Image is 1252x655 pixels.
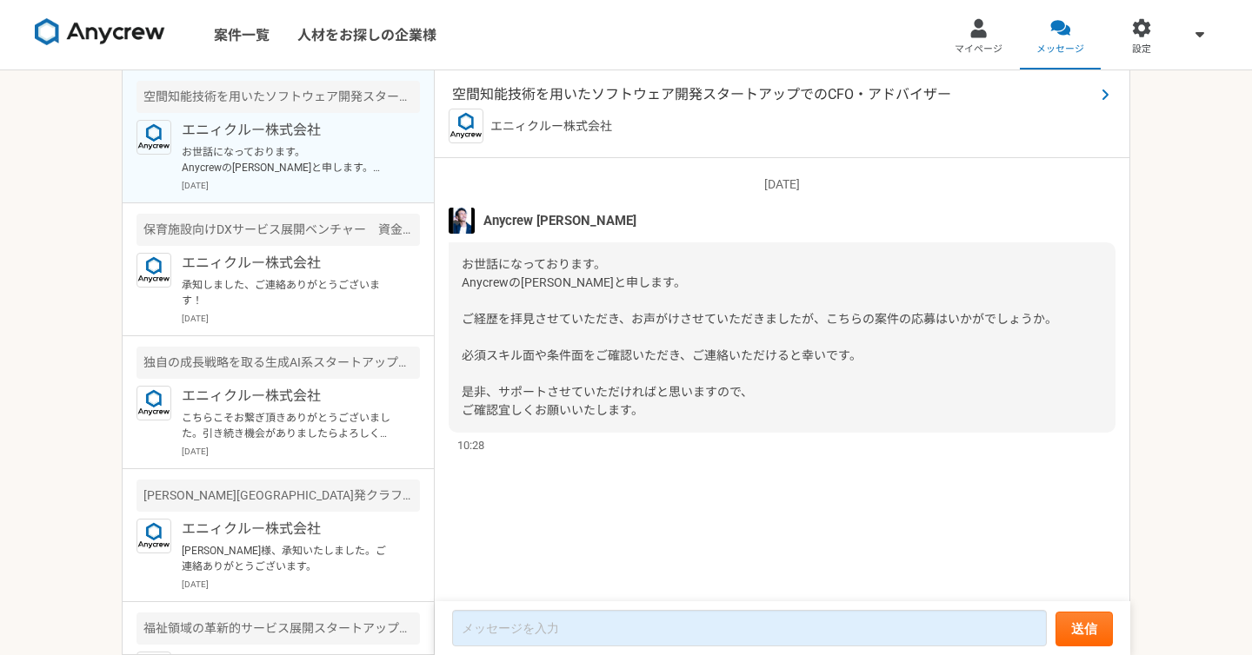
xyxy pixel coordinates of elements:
p: 承知しました、ご連絡ありがとうございます！ [182,277,396,308]
p: [DATE] [182,578,420,591]
p: [DATE] [182,179,420,192]
p: エニィクルー株式会社 [490,117,612,136]
img: logo_text_blue_01.png [137,519,171,553]
button: 送信 [1056,612,1113,646]
p: [PERSON_NAME]様、承知いたしました。ご連絡ありがとうございます。 [182,543,396,574]
div: 保育施設向けDXサービス展開ベンチャー 資金調達をリードするCFO [137,214,420,246]
p: [DATE] [449,175,1115,194]
span: Anycrew [PERSON_NAME] [483,211,636,230]
span: 10:28 [457,437,484,453]
p: エニィクルー株式会社 [182,519,396,539]
p: エニィクルー株式会社 [182,253,396,274]
p: [DATE] [182,312,420,325]
img: logo_text_blue_01.png [137,120,171,155]
div: 福祉領域の革新的サービス展開スタートアップ CFO候補 [137,612,420,645]
p: エニィクルー株式会社 [182,120,396,141]
span: マイページ [955,43,1002,56]
img: 8DqYSo04kwAAAAASUVORK5CYII= [35,18,165,46]
p: エニィクルー株式会社 [182,386,396,407]
span: メッセージ [1036,43,1084,56]
div: 独自の成長戦略を取る生成AI系スタートアップ 資金調達をリードするCFO [137,347,420,379]
span: 設定 [1132,43,1151,56]
img: S__5267474.jpg [449,208,475,234]
span: 空間知能技術を用いたソフトウェア開発スタートアップでのCFO・アドバイザー [452,84,1095,105]
span: お世話になっております。 Anycrewの[PERSON_NAME]と申します。 ご経歴を拝見させていただき、お声がけさせていただきましたが、こちらの案件の応募はいかがでしょうか。 必須スキル面... [462,257,1057,417]
p: [DATE] [182,445,420,458]
div: 空間知能技術を用いたソフトウェア開発スタートアップでのCFO・アドバイザー [137,81,420,113]
div: [PERSON_NAME][GEOGRAPHIC_DATA]発クラフトビールを手がけるベンチャー 財務戦略 [137,480,420,512]
p: こちらこそお繋ぎ頂きありがとうございました。引き続き機会がありましたらよろしくお願い申し上げます。 [182,410,396,441]
img: logo_text_blue_01.png [137,253,171,288]
img: logo_text_blue_01.png [449,109,483,143]
img: logo_text_blue_01.png [137,386,171,420]
p: お世話になっております。 Anycrewの[PERSON_NAME]と申します。 ご経歴を拝見させていただき、お声がけさせていただきましたが、こちらの案件の応募はいかがでしょうか。 必須スキル面... [182,144,396,175]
